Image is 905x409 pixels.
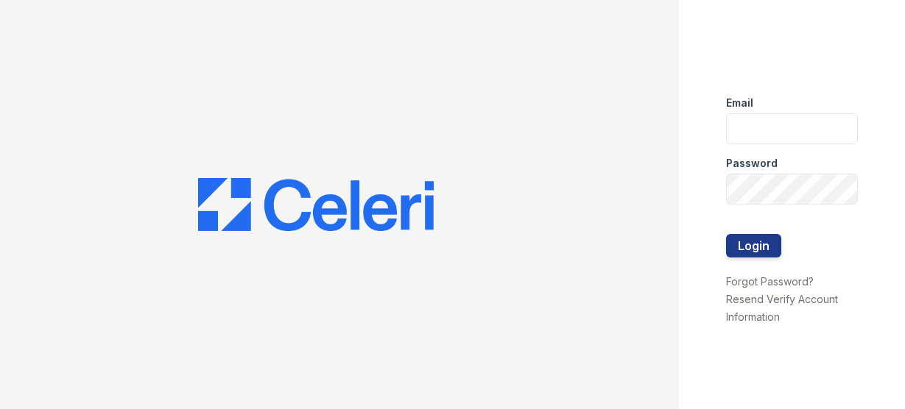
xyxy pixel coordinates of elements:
label: Password [726,156,778,171]
a: Resend Verify Account Information [726,293,838,323]
img: CE_Logo_Blue-a8612792a0a2168367f1c8372b55b34899dd931a85d93a1a3d3e32e68fde9ad4.png [198,178,434,231]
button: Login [726,234,781,257]
label: Email [726,96,753,110]
a: Forgot Password? [726,275,814,288]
